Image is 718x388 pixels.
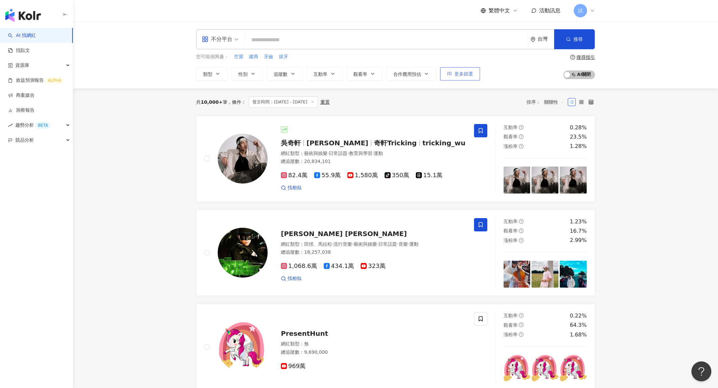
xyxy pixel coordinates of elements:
span: 觀看率 [504,134,518,139]
span: 教育與學習 [349,151,372,156]
span: 更多篩選 [454,71,473,76]
div: 64.3% [570,322,587,329]
span: · [372,151,374,156]
span: 田徑、馬拉松 [304,241,332,247]
a: searchAI 找網紅 [8,32,36,39]
span: 15.1萬 [416,172,442,179]
span: 互動率 [504,313,518,318]
span: 繁體中文 [489,7,510,14]
button: 觀看率 [346,67,382,80]
span: 漲粉率 [504,144,518,149]
img: post-image [504,261,531,288]
span: 追蹤數 [274,71,288,77]
span: question-circle [519,238,524,243]
div: 總追蹤數 ： 20,834,101 [281,158,466,165]
span: 流行音樂 [333,241,352,247]
div: 1.68% [570,331,587,338]
button: 合作費用預估 [386,67,436,80]
span: question-circle [519,134,524,139]
img: post-image [504,167,531,194]
div: 23.5% [570,133,587,141]
span: 觀看率 [504,228,518,233]
span: 合作費用預估 [393,71,421,77]
span: question-circle [519,332,524,337]
span: 音樂 [399,241,408,247]
span: 吳奇軒 [281,139,301,147]
span: 434.1萬 [324,263,354,270]
span: question-circle [519,323,524,327]
div: 總追蹤數 ： 9,690,000 [281,349,466,356]
img: KOL Avatar [218,228,268,278]
div: 網紅類型 ： [281,241,466,248]
span: 互動率 [313,71,327,77]
img: post-image [532,355,558,382]
span: 日常話題 [378,241,397,247]
button: 牙齒 [264,53,274,61]
img: post-image [560,167,587,194]
a: KOL Avatar吳奇軒[PERSON_NAME]奇軒Trickingtricking_wu網紅類型：藝術與娛樂·日常話題·教育與學習·運動總追蹤數：20,834,10182.4萬55.9萬1... [196,116,595,202]
div: 總追蹤數 ： 18,257,038 [281,249,466,256]
span: 建商 [249,54,258,60]
div: 搜尋指引 [576,55,595,60]
button: 更多篩選 [440,67,480,80]
span: 1,580萬 [347,172,378,179]
a: 找相似 [281,275,301,282]
img: logo [5,9,41,22]
a: KOL Avatar[PERSON_NAME] [PERSON_NAME]網紅類型：田徑、馬拉松·流行音樂·藝術與娛樂·日常話題·音樂·運動總追蹤數：18,257,0381,068.6萬434.... [196,210,595,296]
span: 互動率 [504,125,518,130]
div: 網紅類型 ： 無 [281,341,466,347]
span: 試 [578,7,583,14]
span: · [352,241,353,247]
span: 您可能感興趣： [196,54,229,60]
a: 洞察報告 [8,107,35,114]
span: [PERSON_NAME] [PERSON_NAME] [281,230,407,238]
div: BETA [35,122,51,129]
span: 323萬 [361,263,385,270]
span: 350萬 [385,172,409,179]
span: 條件 ： [227,99,246,105]
div: 重置 [320,99,330,105]
span: · [397,241,398,247]
div: 0.22% [570,312,587,320]
span: 性別 [238,71,248,77]
img: KOL Avatar [218,322,268,372]
div: 共 筆 [196,99,227,105]
img: KOL Avatar [218,134,268,184]
img: post-image [532,261,558,288]
button: 拔牙 [279,53,289,61]
a: 商案媒合 [8,92,35,99]
span: 空屋 [234,54,243,60]
button: 搜尋 [554,29,595,49]
img: post-image [560,355,587,382]
span: 969萬 [281,363,305,370]
span: 趨勢分析 [15,118,51,133]
button: 性別 [231,67,263,80]
div: 網紅類型 ： [281,150,466,157]
div: 0.28% [570,124,587,131]
span: 找相似 [288,185,301,191]
button: 追蹤數 [267,67,302,80]
span: 發文時間：[DATE] - [DATE] [249,96,318,108]
div: 台灣 [538,36,554,42]
span: question-circle [570,55,575,60]
span: · [327,151,329,156]
div: 不分平台 [202,34,232,45]
span: 55.9萬 [314,172,341,179]
span: 競品分析 [15,133,34,148]
span: 漲粉率 [504,238,518,243]
button: 類型 [196,67,227,80]
div: 1.23% [570,218,587,225]
span: · [377,241,378,247]
span: PresentHunt [281,329,328,337]
iframe: Help Scout Beacon - Open [691,361,711,381]
span: question-circle [519,219,524,224]
span: 類型 [203,71,212,77]
span: tricking_wu [422,139,466,147]
span: · [347,151,349,156]
button: 空屋 [234,53,244,61]
span: question-circle [519,125,524,130]
span: 互動率 [504,219,518,224]
div: 16.7% [570,227,587,235]
span: 觀看率 [353,71,367,77]
span: 牙齒 [264,54,273,60]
